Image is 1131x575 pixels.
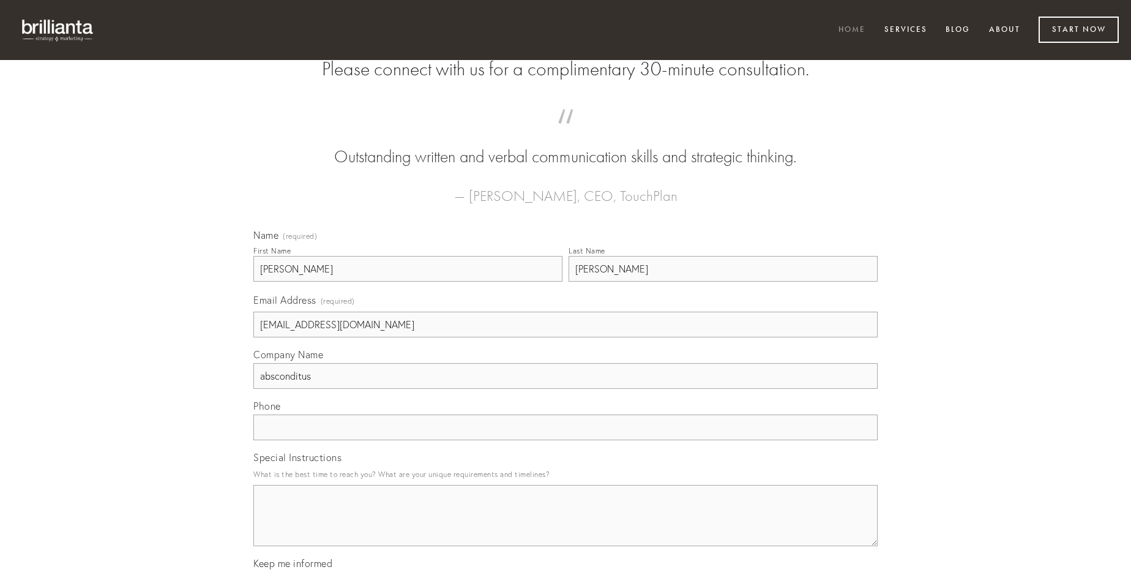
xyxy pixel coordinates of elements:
[253,348,323,361] span: Company Name
[1039,17,1119,43] a: Start Now
[253,466,878,483] p: What is the best time to reach you? What are your unique requirements and timelines?
[283,233,317,240] span: (required)
[273,121,858,145] span: “
[981,20,1028,40] a: About
[321,293,355,309] span: (required)
[253,246,291,255] div: First Name
[831,20,873,40] a: Home
[273,169,858,208] figcaption: — [PERSON_NAME], CEO, TouchPlan
[253,229,278,241] span: Name
[253,294,316,306] span: Email Address
[876,20,935,40] a: Services
[253,58,878,81] h2: Please connect with us for a complimentary 30-minute consultation.
[12,12,104,48] img: brillianta - research, strategy, marketing
[253,451,342,464] span: Special Instructions
[253,400,281,412] span: Phone
[253,557,332,569] span: Keep me informed
[273,121,858,169] blockquote: Outstanding written and verbal communication skills and strategic thinking.
[569,246,605,255] div: Last Name
[938,20,978,40] a: Blog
